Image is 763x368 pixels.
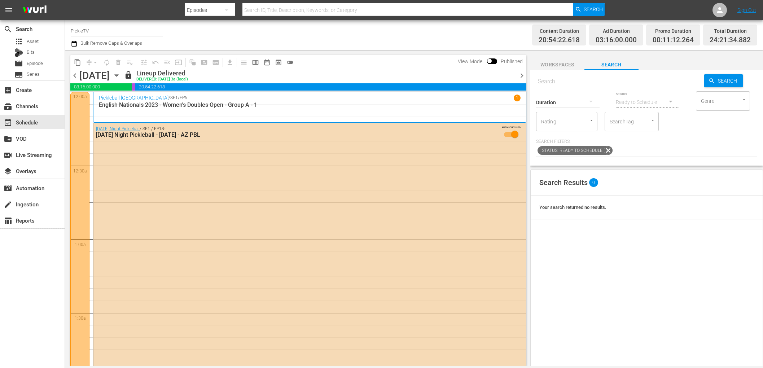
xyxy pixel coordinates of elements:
span: Series [14,70,23,79]
span: VOD [4,135,12,143]
span: Ingestion [4,200,12,209]
span: Clear Lineup [124,57,136,68]
span: Revert to Primary Episode [150,57,161,68]
span: Episode [27,60,43,67]
span: chevron_left [70,71,79,80]
button: Open [741,96,747,103]
div: Lineup Delivered [136,69,188,77]
span: Search [715,74,743,87]
div: Ready to Schedule [616,92,679,112]
span: Loop Content [101,57,113,68]
div: Content Duration [539,26,580,36]
div: [DATE] [79,70,110,82]
span: Overlays [4,167,12,176]
span: Automation [4,184,12,193]
span: View Mode: [454,58,487,64]
span: View Backup [273,57,284,68]
span: Day Calendar View [236,55,250,69]
span: lock [124,71,133,79]
span: Asset [27,38,39,45]
span: chevron_right [517,71,526,80]
a: Sign Out [737,7,756,13]
span: Series [27,71,40,78]
span: Fill episodes with ad slates [161,57,173,68]
span: Create Series Block [210,57,222,68]
div: DELIVERED: [DATE] 3a (local) [136,77,188,82]
button: Search [704,74,743,87]
div: Total Duration [710,26,751,36]
div: / SE1 / EP18: [96,126,484,138]
span: Remove Gaps & Overlaps [83,57,101,68]
span: Status: Ready to Schedule [538,146,604,155]
span: 20:54:22.618 [539,36,580,44]
span: preview_outlined [275,59,282,66]
span: Select an event to delete [113,57,124,68]
span: Month Calendar View [261,57,273,68]
span: toggle_off [286,59,294,66]
p: / [168,95,170,100]
p: 1 [516,95,518,100]
span: Episode [14,59,23,68]
span: Reports [4,216,12,225]
span: Create [4,86,12,95]
span: menu [4,6,13,14]
span: Update Metadata from Key Asset [173,57,184,68]
span: 00:11:12.264 [132,83,135,91]
p: English Nationals 2023 - Women's Doubles Open - Group A - 1 [99,101,521,108]
span: 00:11:12.264 [653,36,694,44]
a: [DATE] Night Pickleball [96,126,140,131]
span: Week Calendar View [250,57,261,68]
button: Open [649,117,656,124]
span: Search [584,60,639,69]
span: date_range_outlined [263,59,271,66]
span: Toggle to switch from Published to Draft view. [487,58,492,63]
span: Workspaces [530,60,584,69]
span: Customize Events [136,55,150,69]
span: AUTO-SCHEDULED [502,126,521,129]
p: EP6 [180,95,187,100]
span: Asset [14,37,23,46]
span: Download as CSV [222,55,236,69]
span: Search Results [539,178,588,187]
div: Bits [14,48,23,57]
span: 24:21:34.882 [710,36,751,44]
span: Bits [27,49,35,56]
a: Pickleball [GEOGRAPHIC_DATA] [99,95,168,101]
span: calendar_view_week_outlined [252,59,259,66]
button: Search [573,3,605,16]
span: Search [4,25,12,34]
span: content_copy [74,59,81,66]
img: ans4CAIJ8jUAAAAAAAAAAAAAAAAAAAAAAAAgQb4GAAAAAAAAAAAAAAAAAAAAAAAAJMjXAAAAAAAAAAAAAAAAAAAAAAAAgAT5G... [17,2,52,19]
span: 03:16:00.000 [70,83,132,91]
span: Your search returned no results. [539,205,606,210]
span: 0 [589,178,598,187]
span: Channels [4,102,12,111]
span: Live Streaming [4,151,12,159]
span: 20:54:22.618 [135,83,526,91]
span: Bulk Remove Gaps & Overlaps [79,40,142,46]
span: Schedule [4,118,12,127]
span: Refresh All Search Blocks [184,55,198,69]
p: SE1 / [170,95,180,100]
div: Ad Duration [596,26,637,36]
div: [DATE] Night Pickleball - [DATE] - AZ PBL [96,131,484,138]
div: Promo Duration [653,26,694,36]
span: 24 hours Lineup View is OFF [284,57,296,68]
p: Search Filters: [536,139,757,145]
span: Create Search Block [198,57,210,68]
span: 03:16:00.000 [596,36,637,44]
span: Copy Lineup [72,57,83,68]
button: Open [588,117,595,124]
span: Published [497,58,526,64]
span: Search [584,3,603,16]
